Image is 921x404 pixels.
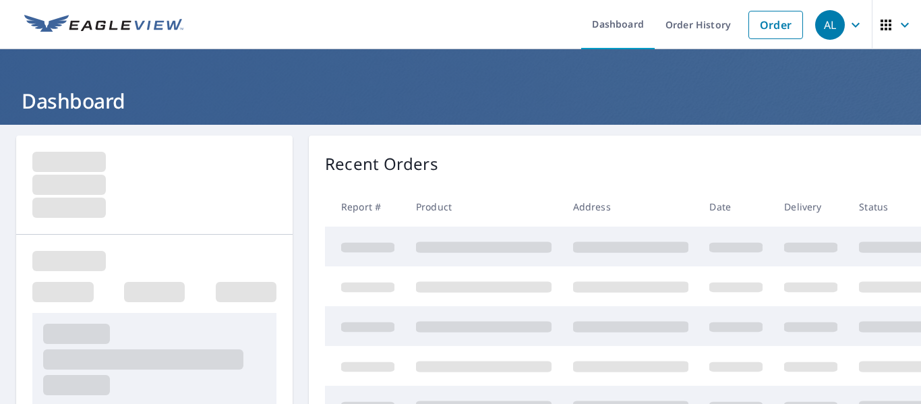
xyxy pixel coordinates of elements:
[773,187,848,227] th: Delivery
[16,87,905,115] h1: Dashboard
[815,10,845,40] div: AL
[24,15,183,35] img: EV Logo
[325,152,438,176] p: Recent Orders
[325,187,405,227] th: Report #
[562,187,699,227] th: Address
[748,11,803,39] a: Order
[699,187,773,227] th: Date
[405,187,562,227] th: Product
